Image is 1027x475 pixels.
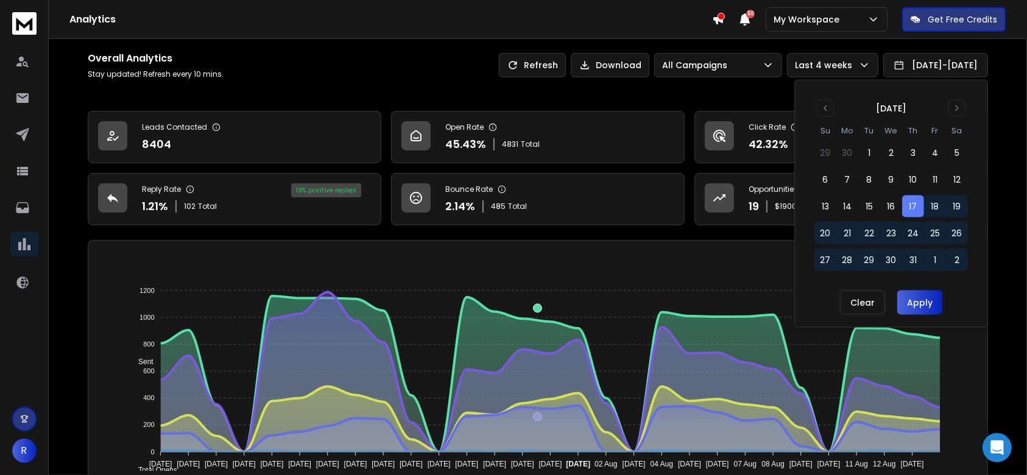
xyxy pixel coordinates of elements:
[948,100,965,117] button: Go to next month
[946,124,968,137] th: Saturday
[12,438,37,463] button: R
[880,195,902,217] button: 16
[880,222,902,244] button: 23
[149,460,172,468] tspan: [DATE]
[880,124,902,137] th: Wednesday
[144,340,155,348] tspan: 800
[924,142,946,164] button: 4
[762,460,785,468] tspan: 08 Aug
[749,198,759,215] p: 19
[142,136,171,153] p: 8404
[817,100,834,117] button: Go to previous month
[571,53,649,77] button: Download
[858,124,880,137] th: Tuesday
[445,198,475,215] p: 2.14 %
[836,249,858,271] button: 28
[521,139,540,149] span: Total
[858,195,880,217] button: 15
[902,222,924,244] button: 24
[596,59,641,71] p: Download
[836,124,858,137] th: Monday
[749,122,786,132] p: Click Rate
[539,460,562,468] tspan: [DATE]
[749,136,788,153] p: 42.32 %
[445,136,486,153] p: 45.43 %
[144,394,155,401] tspan: 400
[483,460,506,468] tspan: [DATE]
[88,69,224,79] p: Stay updated! Refresh every 10 mins.
[391,111,685,163] a: Open Rate45.43%4831Total
[372,460,395,468] tspan: [DATE]
[902,169,924,191] button: 10
[946,222,968,244] button: 26
[814,195,836,217] button: 13
[836,142,858,164] button: 30
[233,460,256,468] tspan: [DATE]
[814,169,836,191] button: 6
[814,142,836,164] button: 29
[88,111,381,163] a: Leads Contacted8404
[391,173,685,225] a: Bounce Rate2.14%485Total
[901,460,924,468] tspan: [DATE]
[177,460,200,468] tspan: [DATE]
[814,124,836,137] th: Sunday
[400,460,423,468] tspan: [DATE]
[623,460,646,468] tspan: [DATE]
[924,222,946,244] button: 25
[344,460,367,468] tspan: [DATE]
[69,12,712,27] h1: Analytics
[428,460,451,468] tspan: [DATE]
[946,142,968,164] button: 5
[836,195,858,217] button: 14
[261,460,284,468] tspan: [DATE]
[694,111,988,163] a: Click Rate42.32%4500Total
[502,139,518,149] span: 4831
[836,169,858,191] button: 7
[902,124,924,137] th: Thursday
[880,169,902,191] button: 9
[746,10,755,18] span: 50
[289,460,312,468] tspan: [DATE]
[836,222,858,244] button: 21
[924,124,946,137] th: Friday
[694,173,988,225] a: Opportunities19$1900
[524,59,558,71] p: Refresh
[491,202,506,211] span: 485
[789,460,813,468] tspan: [DATE]
[499,53,566,77] button: Refresh
[814,249,836,271] button: 27
[814,222,836,244] button: 20
[508,202,527,211] span: Total
[142,185,181,194] p: Reply Rate
[873,460,896,468] tspan: 12 Aug
[129,466,177,474] span: Total Opens
[706,460,729,468] tspan: [DATE]
[142,122,207,132] p: Leads Contacted
[902,195,924,217] button: 17
[817,460,841,468] tspan: [DATE]
[883,53,988,77] button: [DATE]-[DATE]
[774,13,844,26] p: My Workspace
[142,198,168,215] p: 1.21 %
[775,202,797,211] p: $ 1900
[749,185,798,194] p: Opportunities
[205,460,228,468] tspan: [DATE]
[795,59,857,71] p: Last 4 weeks
[946,195,968,217] button: 19
[880,249,902,271] button: 30
[946,249,968,271] button: 2
[316,460,339,468] tspan: [DATE]
[858,142,880,164] button: 1
[88,51,224,66] h1: Overall Analytics
[595,460,618,468] tspan: 02 Aug
[858,169,880,191] button: 8
[139,314,154,321] tspan: 1000
[566,460,591,468] tspan: [DATE]
[456,460,479,468] tspan: [DATE]
[678,460,701,468] tspan: [DATE]
[902,249,924,271] button: 31
[445,185,493,194] p: Bounce Rate
[151,448,155,456] tspan: 0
